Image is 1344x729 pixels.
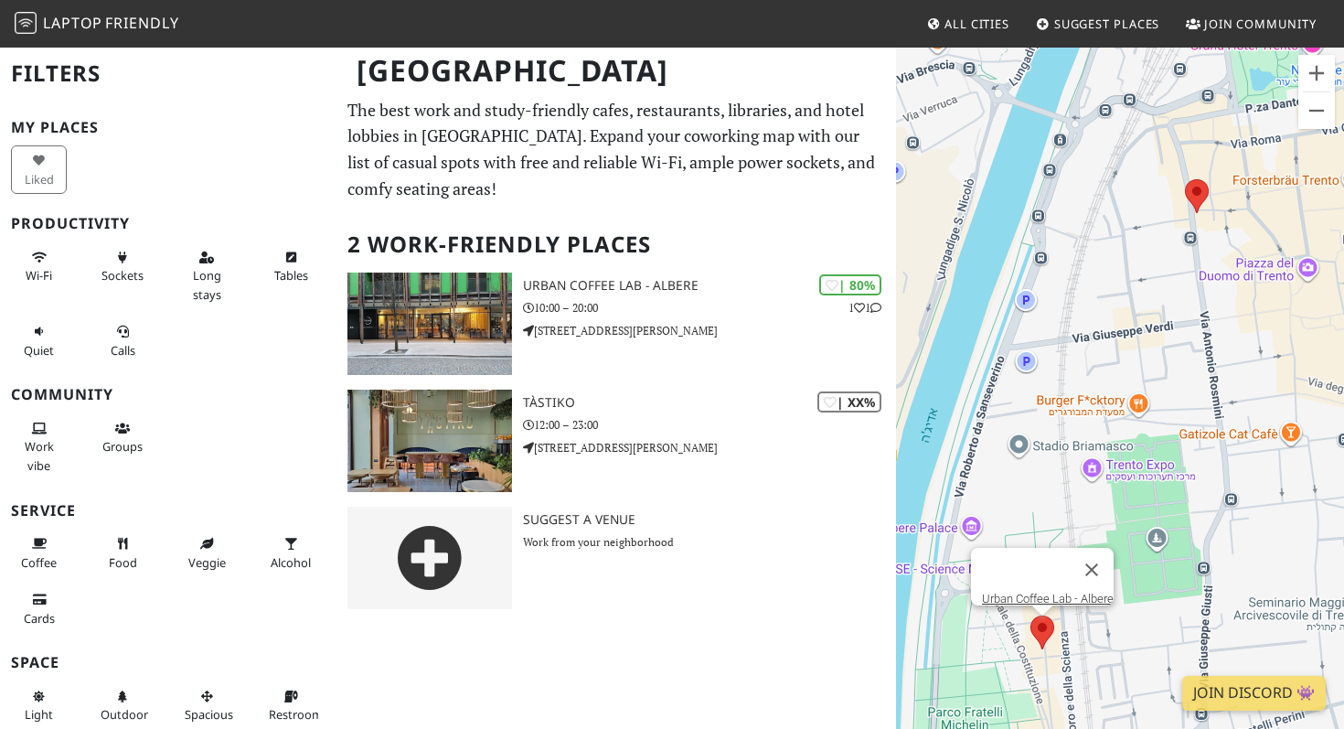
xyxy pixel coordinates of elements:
[1029,7,1168,40] a: Suggest Places
[179,529,235,577] button: Veggie
[523,322,896,339] p: [STREET_ADDRESS][PERSON_NAME]
[11,316,67,365] button: Quiet
[11,654,325,671] h3: Space
[523,416,896,434] p: 12:00 – 23:00
[523,299,896,316] p: 10:00 – 20:00
[15,8,179,40] a: LaptopFriendly LaptopFriendly
[24,610,55,627] span: Credit cards
[11,46,325,102] h2: Filters
[101,706,148,723] span: Outdoor area
[101,267,144,284] span: Power sockets
[11,242,67,291] button: Wi-Fi
[1298,55,1335,91] button: הגדלת התצוגה
[919,7,1017,40] a: All Cities
[11,584,67,633] button: Cards
[263,242,319,291] button: Tables
[347,217,886,273] h2: 2 Work-Friendly Places
[523,395,896,411] h3: Tàstiko
[105,13,178,33] span: Friendly
[1070,548,1114,592] button: סגירה
[523,278,896,294] h3: Urban Coffee Lab - Albere
[347,97,886,202] p: The best work and study-friendly cafes, restaurants, libraries, and hotel lobbies in [GEOGRAPHIC_...
[817,391,881,413] div: | XX%
[336,507,897,609] a: Suggest a Venue Work from your neighborhood
[347,273,512,375] img: Urban Coffee Lab - Albere
[1182,676,1326,711] a: Join Discord 👾
[347,507,512,609] img: gray-place-d2bdb4477600e061c01bd816cc0f2ef0cfcb1ca9e3ad78868dd16fb2af073a21.png
[109,554,137,571] span: Food
[193,267,221,302] span: Long stays
[11,413,67,480] button: Work vibe
[347,390,512,492] img: Tàstiko
[271,554,311,571] span: Alcohol
[982,592,1114,606] a: Urban Coffee Lab - Albere
[185,706,233,723] span: Spacious
[523,533,896,551] p: Work from your neighborhood
[95,316,151,365] button: Calls
[336,390,897,492] a: Tàstiko | XX% Tàstiko 12:00 – 23:00 [STREET_ADDRESS][PERSON_NAME]
[95,242,151,291] button: Sockets
[21,554,57,571] span: Coffee
[15,12,37,34] img: LaptopFriendly
[188,554,226,571] span: Veggie
[263,529,319,577] button: Alcohol
[95,529,151,577] button: Food
[819,274,881,295] div: | 80%
[1054,16,1160,32] span: Suggest Places
[24,342,54,359] span: Quiet
[26,267,52,284] span: Stable Wi-Fi
[523,439,896,456] p: [STREET_ADDRESS][PERSON_NAME]
[523,512,896,528] h3: Suggest a Venue
[1179,7,1324,40] a: Join Community
[111,342,135,359] span: Video/audio calls
[179,242,235,309] button: Long stays
[11,386,325,403] h3: Community
[342,46,893,96] h1: [GEOGRAPHIC_DATA]
[1204,16,1317,32] span: Join Community
[102,438,143,455] span: Group tables
[848,299,881,316] p: 1 1
[336,273,897,375] a: Urban Coffee Lab - Albere | 80% 11 Urban Coffee Lab - Albere 10:00 – 20:00 [STREET_ADDRESS][PERSO...
[25,438,54,473] span: People working
[25,706,53,723] span: Natural light
[95,413,151,462] button: Groups
[274,267,308,284] span: Work-friendly tables
[11,529,67,577] button: Coffee
[11,119,325,136] h3: My Places
[1298,92,1335,129] button: הקטנת התצוגה
[11,215,325,232] h3: Productivity
[43,13,102,33] span: Laptop
[944,16,1009,32] span: All Cities
[11,502,325,520] h3: Service
[269,706,323,723] span: Restroom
